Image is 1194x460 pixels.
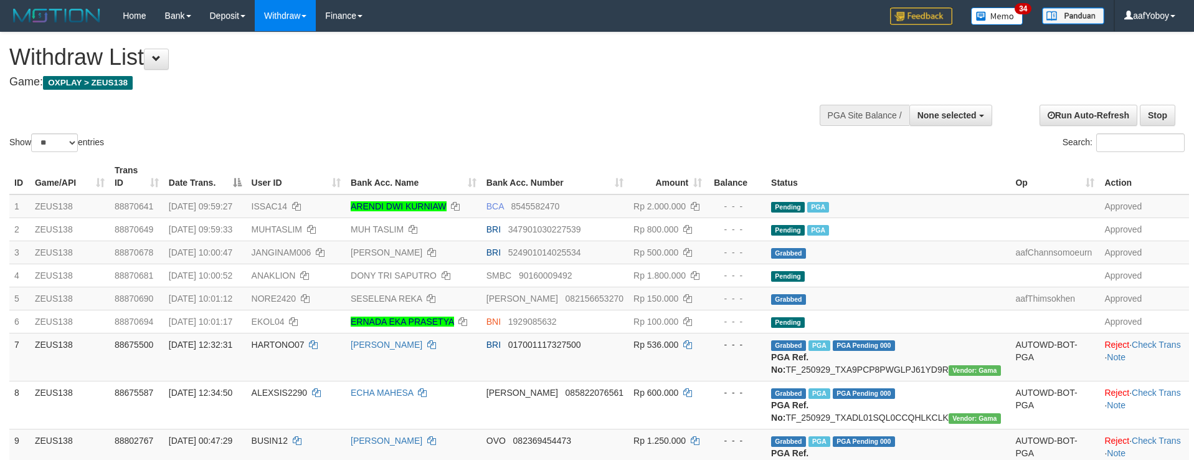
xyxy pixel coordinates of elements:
[1104,388,1129,398] a: Reject
[633,388,678,398] span: Rp 600.000
[1010,381,1099,429] td: AUTOWD-BOT-PGA
[771,352,808,375] b: PGA Ref. No:
[252,271,296,280] span: ANAKLION
[30,194,110,218] td: ZEUS138
[833,340,895,351] span: PGA Pending
[771,225,805,236] span: Pending
[486,388,558,398] span: [PERSON_NAME]
[9,6,104,25] img: MOTION_logo.png
[1099,241,1189,264] td: Approved
[169,317,232,327] span: [DATE] 10:01:17
[252,340,305,350] span: HARTONO07
[712,292,761,305] div: - - -
[1099,218,1189,241] td: Approved
[9,381,30,429] td: 8
[252,388,308,398] span: ALEXSIS2290
[9,45,784,70] h1: Withdraw List
[712,200,761,213] div: - - -
[771,400,808,423] b: PGA Ref. No:
[1107,400,1125,410] a: Note
[247,159,346,194] th: User ID: activate to sort column ascending
[115,317,153,327] span: 88870694
[351,388,413,398] a: ECHA MAHESA
[1015,3,1031,14] span: 34
[1140,105,1175,126] a: Stop
[808,388,830,399] span: Marked by aafpengsreynich
[1010,333,1099,381] td: AUTOWD-BOT-PGA
[513,436,571,446] span: Copy 082369454473 to clipboard
[164,159,247,194] th: Date Trans.: activate to sort column descending
[169,201,232,211] span: [DATE] 09:59:27
[771,340,806,351] span: Grabbed
[115,247,153,257] span: 88870678
[511,201,559,211] span: Copy 8545582470 to clipboard
[1099,264,1189,287] td: Approved
[486,271,511,280] span: SMBC
[252,436,288,446] span: BUSIN12
[949,413,1001,424] span: Vendor URL: https://trx31.1velocity.biz
[771,294,806,305] span: Grabbed
[712,315,761,328] div: - - -
[43,76,133,90] span: OXPLAY > ZEUS138
[633,201,686,211] span: Rp 2.000.000
[771,202,805,213] span: Pending
[1099,310,1189,333] td: Approved
[1107,352,1125,362] a: Note
[9,310,30,333] td: 6
[169,294,232,304] span: [DATE] 10:01:12
[351,294,422,304] a: SESELENA REKA
[712,223,761,236] div: - - -
[486,436,506,446] span: OVO
[1132,388,1181,398] a: Check Trans
[771,317,805,328] span: Pending
[481,159,628,194] th: Bank Acc. Number: activate to sort column ascending
[115,224,153,234] span: 88870649
[115,388,153,398] span: 88675587
[30,241,110,264] td: ZEUS138
[712,386,761,399] div: - - -
[351,247,422,257] a: [PERSON_NAME]
[633,436,686,446] span: Rp 1.250.000
[115,271,153,280] span: 88870681
[1104,436,1129,446] a: Reject
[252,294,296,304] span: NORE2420
[30,310,110,333] td: ZEUS138
[486,247,501,257] span: BRI
[771,388,806,399] span: Grabbed
[30,159,110,194] th: Game/API: activate to sort column ascending
[1042,7,1104,24] img: panduan.png
[712,434,761,447] div: - - -
[807,202,829,213] span: Marked by aafnoeunsreypich
[9,287,30,310] td: 5
[890,7,952,25] img: Feedback.jpg
[169,224,232,234] span: [DATE] 09:59:33
[949,365,1001,376] span: Vendor URL: https://trx31.1velocity.biz
[566,294,623,304] span: Copy 082156653270 to clipboard
[9,194,30,218] td: 1
[169,247,232,257] span: [DATE] 10:00:47
[252,317,285,327] span: EKOL04
[1063,133,1185,152] label: Search:
[30,287,110,310] td: ZEUS138
[115,436,153,446] span: 88802767
[766,159,1010,194] th: Status
[633,224,678,234] span: Rp 800.000
[486,224,501,234] span: BRI
[971,7,1023,25] img: Button%20Memo.svg
[9,133,104,152] label: Show entries
[169,271,232,280] span: [DATE] 10:00:52
[909,105,992,126] button: None selected
[833,388,895,399] span: PGA Pending
[1010,287,1099,310] td: aafThimsokhen
[346,159,481,194] th: Bank Acc. Name: activate to sort column ascending
[712,338,761,351] div: - - -
[1107,448,1125,458] a: Note
[351,317,453,327] a: ERNADA EKA PRASETYA
[1132,340,1181,350] a: Check Trans
[917,110,977,120] span: None selected
[820,105,909,126] div: PGA Site Balance /
[633,271,686,280] span: Rp 1.800.000
[169,340,232,350] span: [DATE] 12:32:31
[628,159,707,194] th: Amount: activate to sort column ascending
[519,271,572,280] span: Copy 90160009492 to clipboard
